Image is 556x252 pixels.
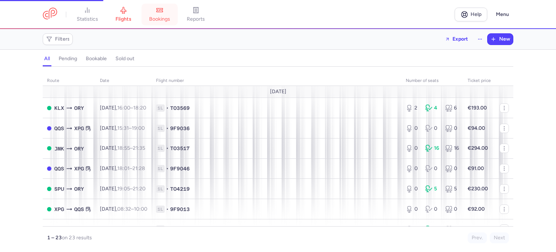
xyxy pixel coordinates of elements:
span: TO3517 [170,145,190,152]
div: 0 [406,125,420,132]
span: [DATE], [100,145,145,151]
span: 1L [156,145,165,152]
span: 1L [156,165,165,172]
span: ORY [74,185,84,193]
time: 08:32 [117,206,131,212]
span: QQS [74,205,84,213]
span: 9F9046 [170,165,190,172]
span: – [117,186,146,192]
strong: €92.00 [468,206,485,212]
span: SPU [54,226,64,234]
div: 16 [425,145,439,152]
span: • [166,165,169,172]
time: 18:01 [117,165,130,172]
span: – [117,105,146,111]
time: 21:28 [132,165,145,172]
a: flights [105,7,142,22]
time: 16:00 [117,105,130,111]
div: 0 [425,206,439,213]
span: • [166,226,169,233]
a: bookings [142,7,178,22]
strong: €91.00 [468,165,484,172]
h4: bookable [86,55,107,62]
span: ORY [74,145,84,153]
span: [DATE] [270,89,286,95]
span: JMK [54,145,64,153]
th: Flight number [152,75,401,86]
time: 19:05 [117,186,130,192]
strong: €140.00 [468,226,488,232]
span: flights [115,16,131,22]
div: 6 [445,104,459,112]
th: date [96,75,152,86]
time: 21:20 [133,186,146,192]
span: TO3569 [170,104,190,112]
button: Prev. [468,232,487,243]
time: 21:35 [133,145,145,151]
span: 1L [156,206,165,213]
span: [DATE], [100,105,146,111]
span: statistics [77,16,98,22]
button: Filters [43,34,72,45]
time: 15:25 [117,226,130,232]
button: Next [490,232,509,243]
time: 19:00 [132,125,145,131]
span: SPU [54,185,64,193]
button: New [488,34,513,45]
h4: all [44,55,50,62]
button: Export [440,33,473,45]
span: Filters [55,36,70,42]
time: 15:31 [117,125,129,131]
span: 9F9036 [170,125,190,132]
span: [DATE], [100,186,146,192]
div: 5 [445,185,459,193]
time: 18:55 [117,145,130,151]
span: ORY [74,104,84,112]
span: [DATE], [100,165,145,172]
span: • [166,185,169,193]
span: – [117,165,145,172]
strong: €294.00 [468,145,488,151]
span: 1L [156,226,165,233]
div: 0 [425,125,439,132]
span: [DATE], [100,206,147,212]
div: 0 [406,165,420,172]
strong: €193.00 [468,105,487,111]
span: 1L [156,104,165,112]
div: 1 [445,226,459,233]
div: 4 [425,104,439,112]
strong: €230.00 [468,186,488,192]
span: 1L [156,125,165,132]
div: 0 [406,226,420,233]
span: XPG [74,165,84,173]
span: on 23 results [62,235,92,241]
div: 0 [406,206,420,213]
span: bookings [149,16,170,22]
span: KLX [54,104,64,112]
th: Ticket price [463,75,495,86]
span: • [166,145,169,152]
span: Export [452,36,468,42]
div: 0 [445,125,459,132]
span: • [166,104,169,112]
th: number of seats [401,75,463,86]
span: 9F9013 [170,206,190,213]
span: TO4219 [170,185,190,193]
a: statistics [69,7,105,22]
button: Menu [492,8,513,21]
div: 0 [445,165,459,172]
span: – [117,145,145,151]
span: – [117,226,146,232]
time: 10:00 [134,206,147,212]
div: 0 [406,185,420,193]
span: XPG [74,124,84,132]
a: Help [455,8,487,21]
strong: €94.00 [468,125,485,131]
span: 1L [156,185,165,193]
div: 16 [445,145,459,152]
div: 0 [425,165,439,172]
span: QQS [54,165,64,173]
span: U24622 [170,226,190,233]
a: reports [178,7,214,22]
div: 5 [425,185,439,193]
